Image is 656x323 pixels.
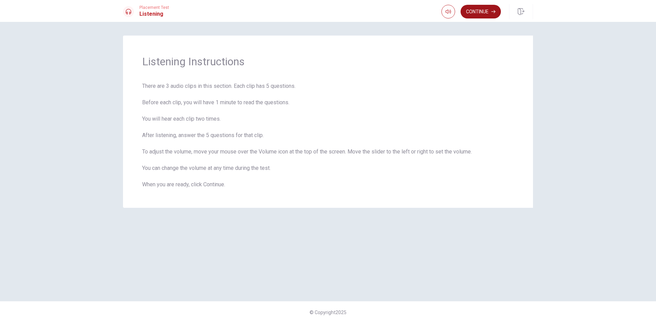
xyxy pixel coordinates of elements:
[139,5,169,10] span: Placement Test
[142,82,514,189] span: There are 3 audio clips in this section. Each clip has 5 questions. Before each clip, you will ha...
[139,10,169,18] h1: Listening
[461,5,501,18] button: Continue
[142,55,514,68] span: Listening Instructions
[310,310,346,315] span: © Copyright 2025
